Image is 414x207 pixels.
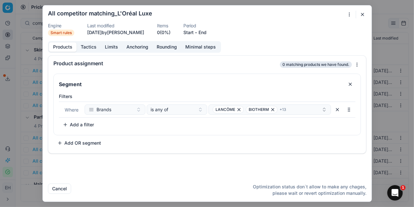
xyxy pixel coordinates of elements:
[53,61,279,66] div: Product assignment
[183,29,194,36] button: Start
[151,106,168,113] span: is any of
[387,185,403,201] iframe: Intercom live chat
[122,42,152,52] button: Anchoring
[101,42,122,52] button: Limits
[208,104,331,115] button: LANCÔMEBIOTHERM+13
[49,42,77,52] button: Products
[87,30,144,35] span: [DATE] by [PERSON_NAME]
[400,185,406,190] span: 1
[249,107,269,112] span: BIOTHERM
[243,184,366,196] p: Optimization status don`t allow to make any chages, please wait or revert optimization manually.
[216,107,235,112] span: LANCÔME
[181,42,220,52] button: Minimal steps
[53,138,105,148] button: Add OR segment
[280,107,286,112] span: + 13
[198,29,207,36] button: End
[152,42,181,52] button: Rounding
[58,79,343,89] input: Segment
[157,23,170,28] dt: Items
[97,106,111,113] span: Brands
[48,11,152,16] h2: All competitor matching_L'Oréal Luxe
[65,107,78,113] span: Where
[183,23,207,28] dt: Period
[48,184,71,194] button: Cancel
[59,120,98,130] button: Add a filter
[195,29,197,36] span: -
[48,30,74,36] span: Smart rules
[59,93,355,100] label: Filters
[280,61,352,68] span: 0 matching products we have found.
[48,23,74,28] dt: Engine
[157,29,170,36] a: 0(0%)
[77,42,101,52] button: Tactics
[87,23,144,28] dt: Last modified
